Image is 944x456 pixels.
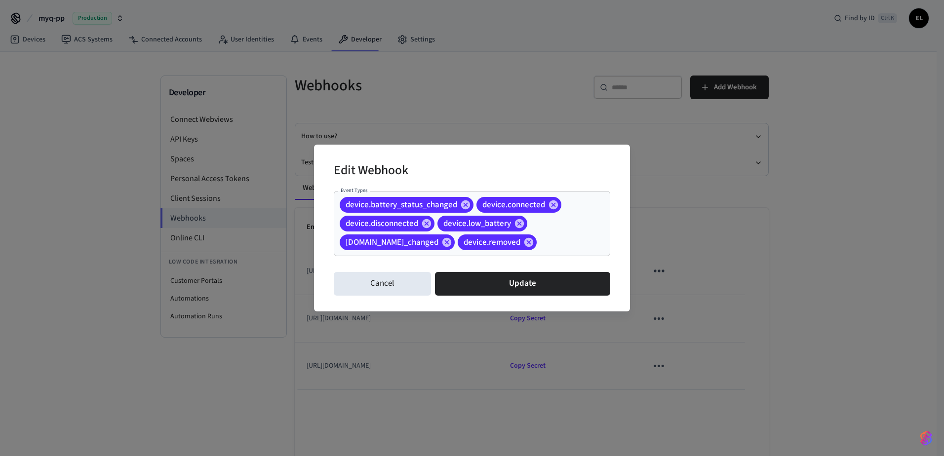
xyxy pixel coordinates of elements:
[340,237,444,247] span: [DOMAIN_NAME]_changed
[435,272,610,296] button: Update
[458,237,526,247] span: device.removed
[334,156,408,187] h2: Edit Webhook
[340,200,463,210] span: device.battery_status_changed
[476,200,551,210] span: device.connected
[458,234,537,250] div: device.removed
[437,219,517,228] span: device.low_battery
[476,197,561,213] div: device.connected
[437,216,527,231] div: device.low_battery
[340,219,424,228] span: device.disconnected
[340,197,473,213] div: device.battery_status_changed
[340,216,434,231] div: device.disconnected
[920,430,932,446] img: SeamLogoGradient.69752ec5.svg
[341,187,368,194] label: Event Types
[340,234,455,250] div: [DOMAIN_NAME]_changed
[334,272,431,296] button: Cancel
